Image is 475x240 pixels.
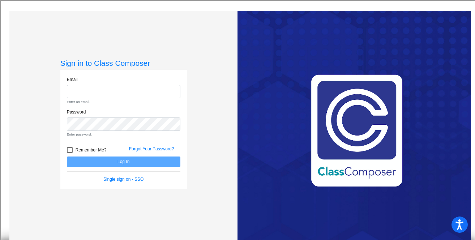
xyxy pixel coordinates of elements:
a: Forgot Your Password? [129,146,174,151]
span: Remember Me? [76,146,107,154]
label: Password [67,109,86,115]
h3: Sign in to Class Composer [60,59,187,68]
small: Enter password. [67,132,180,137]
small: Enter an email. [67,99,180,104]
label: Email [67,76,78,83]
button: Log In [67,157,180,167]
a: Single sign on - SSO [103,177,144,182]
